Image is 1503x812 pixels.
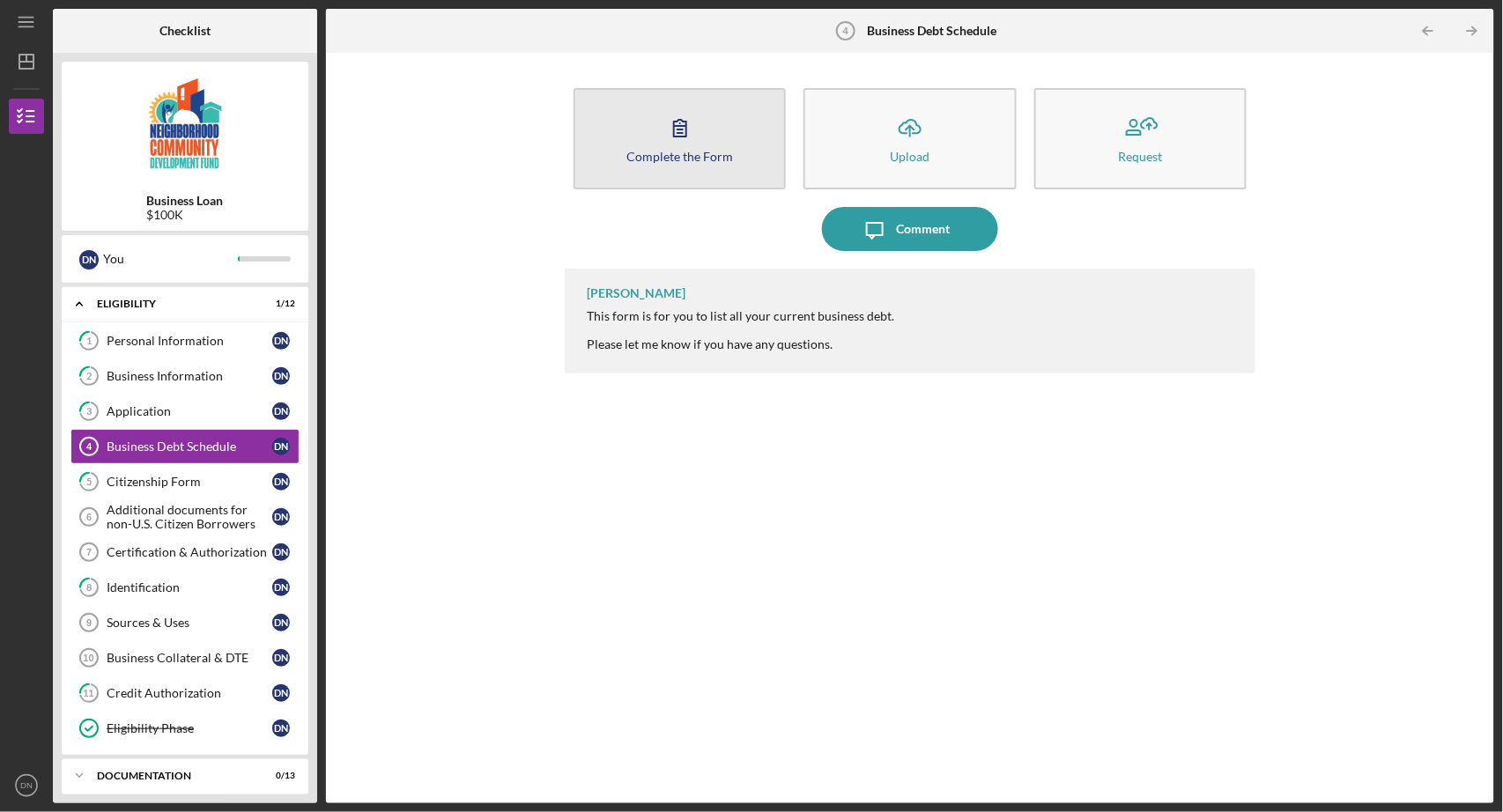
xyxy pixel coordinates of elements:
[263,771,295,781] div: 0 / 13
[272,720,290,737] div: D N
[107,721,272,735] div: Eligibility Phase
[62,70,308,176] img: Product logo
[70,394,300,429] a: 3ApplicationDN
[107,404,272,418] div: Application
[70,570,300,605] a: 8IdentificationDN
[84,688,94,699] tspan: 11
[70,640,300,675] a: 10Business Collateral & DTEDN
[86,512,92,522] tspan: 6
[9,768,44,803] button: DN
[272,367,290,385] div: D N
[70,464,300,499] a: 5Citizenship FormDN
[86,336,92,347] tspan: 1
[842,26,848,36] tspan: 4
[86,406,92,417] tspan: 3
[272,649,290,667] div: D N
[587,286,685,300] div: [PERSON_NAME]
[272,614,290,631] div: D N
[272,402,290,420] div: D N
[272,684,290,702] div: D N
[272,473,290,491] div: D N
[70,323,300,358] a: 1Personal InformationDN
[86,582,92,594] tspan: 8
[70,499,300,535] a: 6Additional documents for non-U.S. Citizen BorrowersDN
[107,580,272,594] div: Identification
[86,547,92,557] tspan: 7
[587,337,894,351] div: Please let me know if you have any questions.
[891,150,930,163] div: Upload
[263,299,295,309] div: 1 / 12
[70,605,300,640] a: 9Sources & UsesDN
[272,438,290,455] div: D N
[107,686,272,700] div: Credit Authorization
[107,334,272,348] div: Personal Information
[107,545,272,559] div: Certification & Authorization
[70,429,300,464] a: 4Business Debt ScheduleDN
[20,781,33,791] text: DN
[147,208,224,222] div: $100K
[272,543,290,561] div: D N
[107,475,272,489] div: Citizenship Form
[107,651,272,665] div: Business Collateral & DTE
[86,476,92,488] tspan: 5
[1118,150,1162,163] div: Request
[803,88,1016,189] button: Upload
[97,771,251,781] div: documentation
[272,579,290,596] div: D N
[159,24,211,38] b: Checklist
[107,616,272,630] div: Sources & Uses
[1034,88,1247,189] button: Request
[79,250,99,269] div: D N
[70,535,300,570] a: 7Certification & AuthorizationDN
[107,439,272,454] div: Business Debt Schedule
[107,503,272,531] div: Additional documents for non-U.S. Citizen Borrowers
[86,371,92,382] tspan: 2
[86,617,92,628] tspan: 9
[822,207,998,251] button: Comment
[574,88,786,189] button: Complete the Form
[107,369,272,383] div: Business Information
[83,653,93,663] tspan: 10
[103,244,238,274] div: You
[897,207,951,251] div: Comment
[147,194,224,208] b: Business Loan
[626,150,733,163] div: Complete the Form
[868,24,997,38] b: Business Debt Schedule
[272,332,290,350] div: D N
[97,299,251,309] div: Eligibility
[272,508,290,526] div: D N
[70,358,300,394] a: 2Business InformationDN
[70,711,300,746] a: Eligibility PhaseDN
[86,441,93,452] tspan: 4
[70,675,300,711] a: 11Credit AuthorizationDN
[587,309,894,323] div: This form is for you to list all your current business debt.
